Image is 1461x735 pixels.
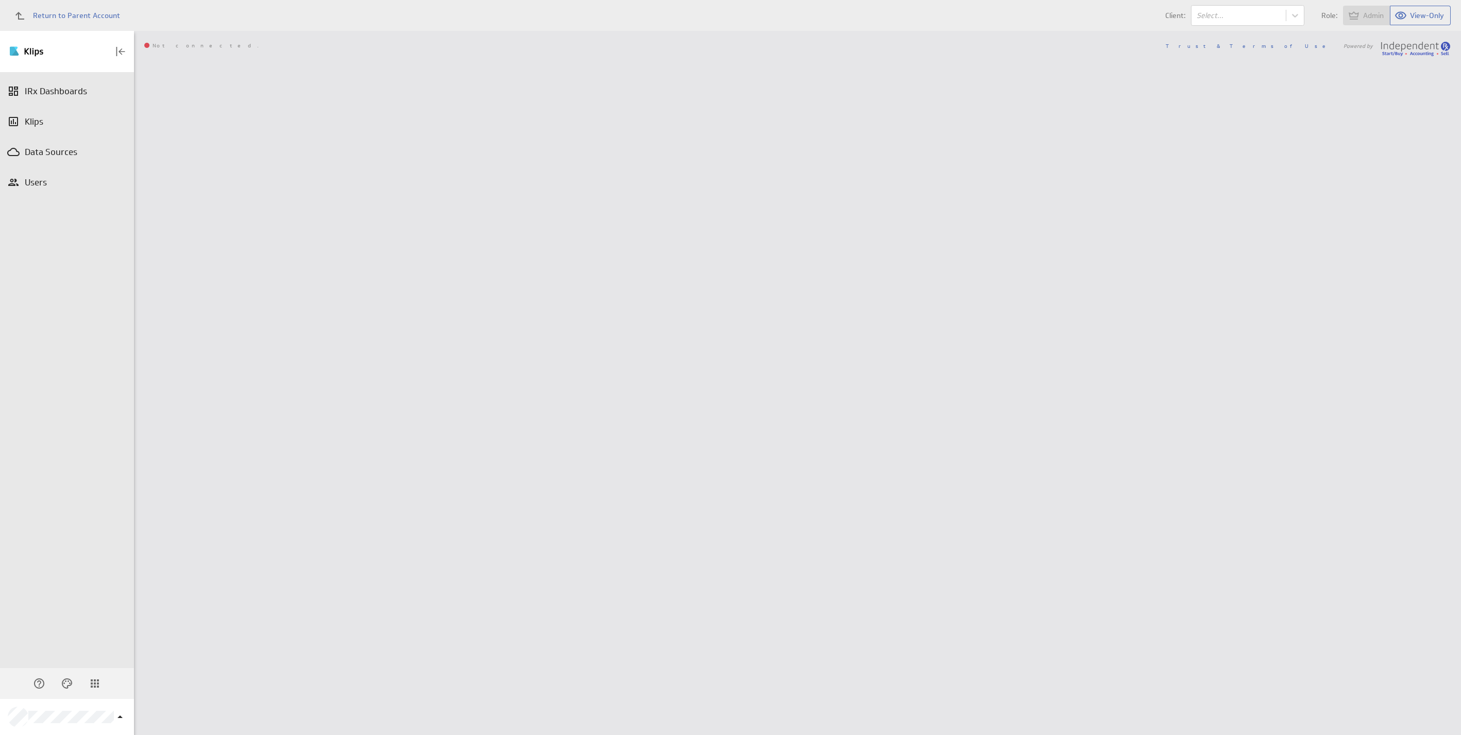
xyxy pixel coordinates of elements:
[1343,6,1390,25] button: View as Admin
[1410,11,1444,20] span: View-Only
[144,43,259,49] span: Not connected.
[33,12,120,19] span: Return to Parent Account
[1390,6,1451,25] button: View as View-Only
[1321,12,1338,19] span: Role:
[9,43,81,60] img: Klipfolio klips logo
[89,677,101,690] div: Independent Rx Accounting Apps
[25,116,109,127] div: Klips
[1165,12,1186,19] span: Client:
[8,4,120,27] a: Return to Parent Account
[30,675,48,692] div: Help
[9,43,81,60] div: Go to IRx Dashboards
[58,675,76,692] div: Themes
[1344,43,1373,48] span: Powered by
[1166,42,1333,49] a: Trust & Terms of Use
[1197,12,1281,19] div: Select...
[25,177,109,188] div: Users
[1363,11,1384,20] span: Admin
[25,146,109,158] div: Data Sources
[86,675,104,692] div: Independent Rx Accounting Apps
[25,86,109,97] div: IRx Dashboards
[1381,41,1451,57] img: IRX-Logo-Color-400.png
[61,677,73,690] svg: Themes
[112,43,129,60] div: Collapse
